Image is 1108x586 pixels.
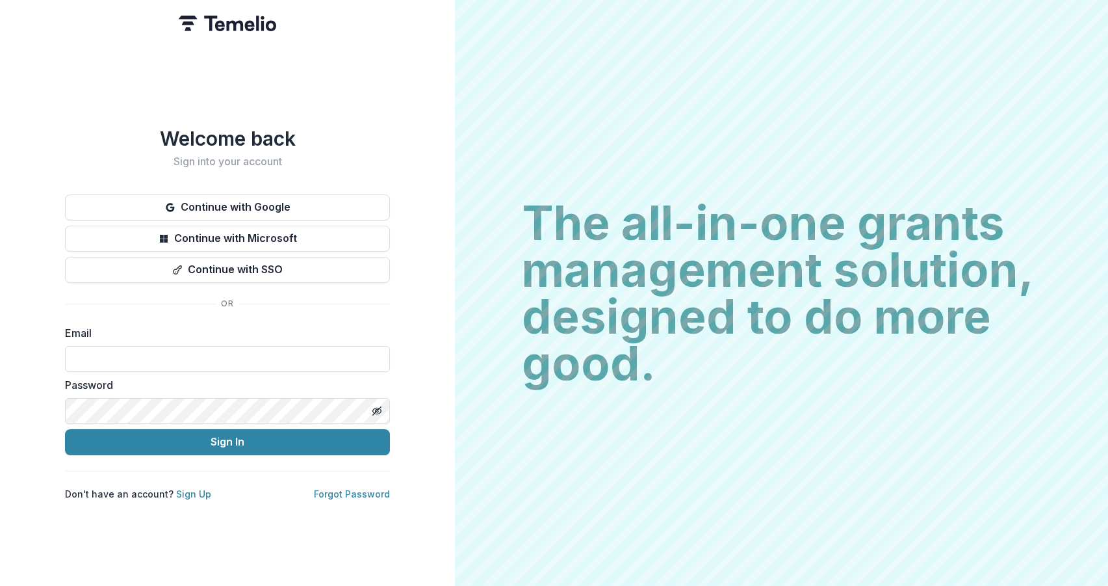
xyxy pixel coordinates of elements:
[314,488,390,499] a: Forgot Password
[176,488,211,499] a: Sign Up
[65,127,390,150] h1: Welcome back
[65,257,390,283] button: Continue with SSO
[65,325,382,341] label: Email
[65,155,390,168] h2: Sign into your account
[179,16,276,31] img: Temelio
[65,226,390,252] button: Continue with Microsoft
[65,377,382,393] label: Password
[65,429,390,455] button: Sign In
[65,487,211,501] p: Don't have an account?
[65,194,390,220] button: Continue with Google
[367,401,387,421] button: Toggle password visibility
